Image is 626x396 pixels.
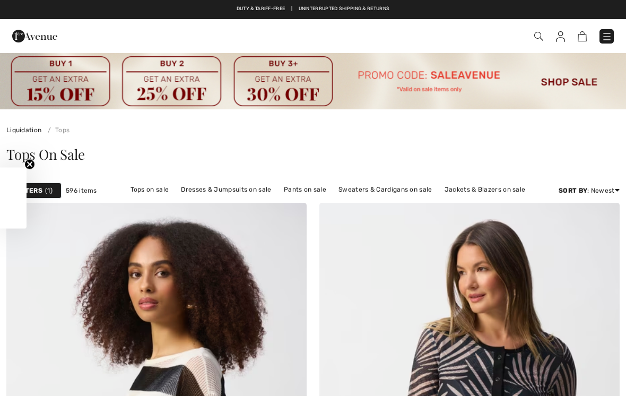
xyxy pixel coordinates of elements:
[534,32,543,41] img: Search
[279,183,332,196] a: Pants on sale
[556,31,565,42] img: My Info
[44,126,70,134] a: Tops
[6,145,84,163] span: Tops On Sale
[6,126,41,134] a: Liquidation
[439,183,531,196] a: Jackets & Blazers on sale
[176,183,276,196] a: Dresses & Jumpsuits on sale
[266,196,319,210] a: Skirts on sale
[66,186,97,195] span: 596 items
[24,159,35,170] button: Close teaser
[45,186,53,195] span: 1
[12,25,57,47] img: 1ère Avenue
[578,31,587,41] img: Shopping Bag
[321,196,389,210] a: Outerwear on sale
[559,186,620,195] div: : Newest
[12,30,57,40] a: 1ère Avenue
[333,183,437,196] a: Sweaters & Cardigans on sale
[602,31,612,42] img: Menu
[125,183,175,196] a: Tops on sale
[559,187,587,194] strong: Sort By
[15,186,42,195] strong: Filters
